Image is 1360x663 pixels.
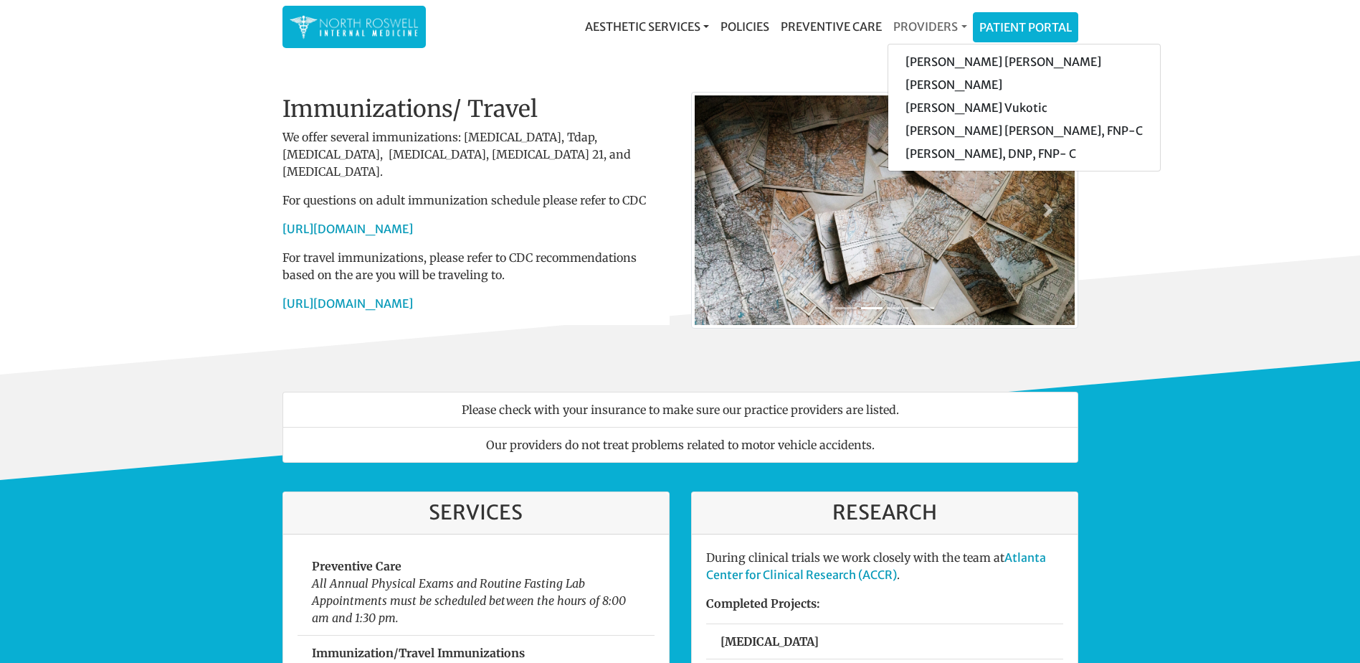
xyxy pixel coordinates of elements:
a: [PERSON_NAME] [888,73,1160,96]
a: [PERSON_NAME] [PERSON_NAME] [888,50,1160,73]
p: During clinical trials we work closely with the team at . [706,549,1063,583]
strong: Preventive Care [312,559,401,573]
p: For travel immunizations, please refer to CDC recommendations based on the are you will be travel... [282,249,670,283]
h3: Research [706,501,1063,525]
a: Aesthetic Services [579,12,715,41]
a: [PERSON_NAME] Vukotic [888,96,1160,119]
h2: Immunizations/ Travel [282,95,670,123]
a: Preventive Care [775,12,888,41]
a: Patient Portal [974,13,1078,42]
strong: Completed Projects: [706,596,820,611]
strong: [MEDICAL_DATA] [721,634,819,649]
a: Atlanta Center for Clinical Research (ACCR) [706,550,1046,582]
h3: Services [298,501,655,525]
a: Policies [715,12,775,41]
a: [PERSON_NAME], DNP, FNP- C [888,142,1160,165]
a: [PERSON_NAME] [PERSON_NAME], FNP-C [888,119,1160,142]
a: [URL][DOMAIN_NAME] [282,222,413,236]
img: North Roswell Internal Medicine [290,13,419,41]
strong: Immunization/Travel Immunizations [312,646,525,660]
p: We offer several immunizations: [MEDICAL_DATA], Tdap, [MEDICAL_DATA], [MEDICAL_DATA], [MEDICAL_DA... [282,128,670,180]
a: Providers [888,12,972,41]
em: All Annual Physical Exams and Routine Fasting Lab Appointments must be scheduled between the hour... [312,576,626,625]
p: For questions on adult immunization schedule please refer to CDC [282,192,670,209]
li: Our providers do not treat problems related to motor vehicle accidents. [282,427,1078,463]
li: Please check with your insurance to make sure our practice providers are listed. [282,392,1078,428]
a: [URL][DOMAIN_NAME] [282,296,413,311]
